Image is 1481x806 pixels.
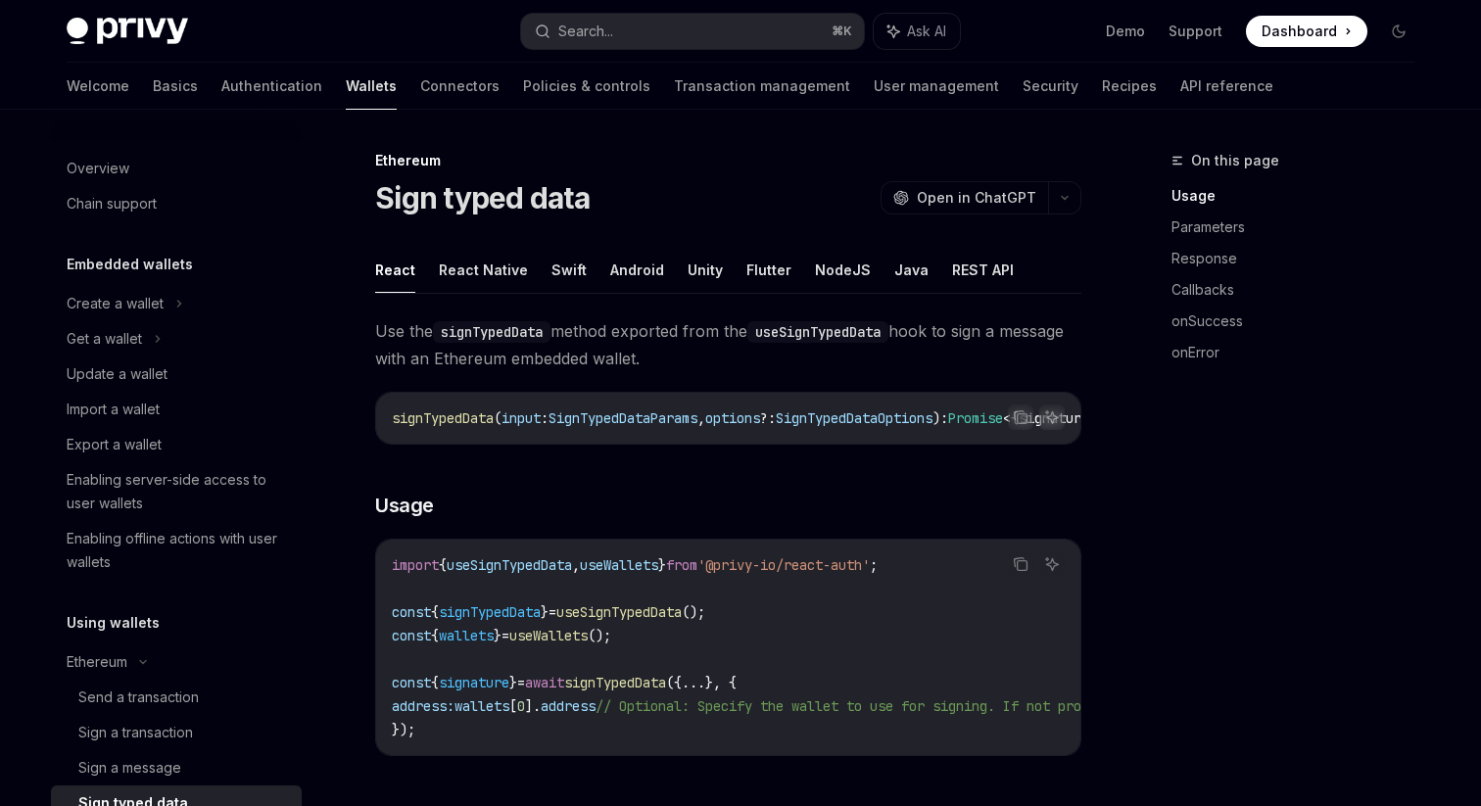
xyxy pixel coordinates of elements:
div: Sign a message [78,756,181,780]
a: Import a wallet [51,392,302,427]
div: Enabling server-side access to user wallets [67,468,290,515]
button: Ask AI [1039,404,1065,430]
div: Sign a transaction [78,721,193,744]
a: onSuccess [1171,306,1430,337]
button: Java [894,247,929,293]
a: Export a wallet [51,427,302,462]
span: } [541,603,549,621]
a: Enabling server-side access to user wallets [51,462,302,521]
span: signTypedData [564,674,666,691]
button: Open in ChatGPT [881,181,1048,214]
span: , [572,556,580,574]
button: React [375,247,415,293]
span: = [502,627,509,644]
span: '@privy-io/react-auth' [697,556,870,574]
button: Toggle dark mode [1383,16,1414,47]
a: Demo [1106,22,1145,41]
span: { [439,556,447,574]
span: Dashboard [1262,22,1337,41]
span: ... [682,674,705,691]
code: signTypedData [433,321,550,343]
span: On this page [1191,149,1279,172]
span: address: [392,697,454,715]
a: Support [1169,22,1222,41]
span: 0 [517,697,525,715]
button: Swift [551,247,587,293]
a: Recipes [1102,63,1157,110]
a: Sign a transaction [51,715,302,750]
button: Copy the contents from the code block [1008,551,1033,577]
span: [ [509,697,517,715]
code: useSignTypedData [747,321,888,343]
span: signTypedData [439,603,541,621]
button: Unity [688,247,723,293]
a: Usage [1171,180,1430,212]
div: Ethereum [375,151,1081,170]
span: ⌘ K [832,24,852,39]
a: Authentication [221,63,322,110]
a: Welcome [67,63,129,110]
h5: Embedded wallets [67,253,193,276]
span: signature [439,674,509,691]
a: Dashboard [1246,16,1367,47]
a: Security [1023,63,1078,110]
button: Ask AI [1039,551,1065,577]
span: SignTypedDataParams [549,409,697,427]
span: // Optional: Specify the wallet to use for signing. If not provided, the first wallet will be used. [596,697,1371,715]
a: Transaction management [674,63,850,110]
a: Wallets [346,63,397,110]
span: ?: [760,409,776,427]
a: Policies & controls [523,63,650,110]
span: = [517,674,525,691]
span: = [549,603,556,621]
a: Basics [153,63,198,110]
span: }); [392,721,415,738]
span: { [431,603,439,621]
span: address [541,697,596,715]
span: Ask AI [907,22,946,41]
a: Update a wallet [51,356,302,392]
span: ( [494,409,502,427]
span: useWallets [580,556,658,574]
a: API reference [1180,63,1273,110]
div: Export a wallet [67,433,162,456]
span: import [392,556,439,574]
a: Callbacks [1171,274,1430,306]
h5: Using wallets [67,611,160,635]
button: NodeJS [815,247,871,293]
a: onError [1171,337,1430,368]
button: REST API [952,247,1014,293]
span: useSignTypedData [447,556,572,574]
span: const [392,627,431,644]
span: wallets [454,697,509,715]
span: ({ [666,674,682,691]
div: Overview [67,157,129,180]
span: (); [588,627,611,644]
span: } [509,674,517,691]
span: ): [932,409,948,427]
span: useWallets [509,627,588,644]
a: Chain support [51,186,302,221]
a: Sign a message [51,750,302,785]
button: Ask AI [874,14,960,49]
div: Create a wallet [67,292,164,315]
span: } [658,556,666,574]
a: Response [1171,243,1430,274]
span: Usage [375,492,434,519]
span: { [431,674,439,691]
span: Open in ChatGPT [917,188,1036,208]
img: dark logo [67,18,188,45]
div: Ethereum [67,650,127,674]
span: }, { [705,674,737,691]
div: Get a wallet [67,327,142,351]
button: Copy the contents from the code block [1008,404,1033,430]
a: Send a transaction [51,680,302,715]
span: signTypedData [392,409,494,427]
a: Overview [51,151,302,186]
button: React Native [439,247,528,293]
h1: Sign typed data [375,180,590,215]
span: < [1003,409,1011,427]
span: Promise [948,409,1003,427]
span: useSignTypedData [556,603,682,621]
button: Android [610,247,664,293]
